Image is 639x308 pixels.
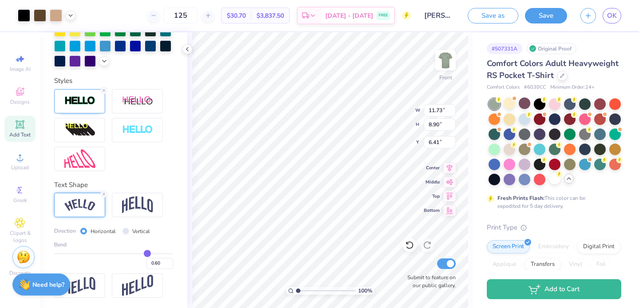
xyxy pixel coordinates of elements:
[227,11,246,20] span: $30.70
[487,279,621,299] button: Add to Cart
[132,227,150,235] label: Vertical
[122,196,153,213] img: Arch
[424,193,440,199] span: Top
[424,207,440,214] span: Bottom
[487,58,619,81] span: Comfort Colors Adult Heavyweight RS Pocket T-Shirt
[402,273,456,289] label: Submit to feature on our public gallery.
[607,11,617,21] span: OK
[487,258,522,271] div: Applique
[437,51,454,69] img: Front
[11,164,29,171] span: Upload
[13,197,27,204] span: Greek
[10,98,30,105] span: Designs
[122,96,153,107] img: Shadow
[64,199,95,211] img: Arc
[325,11,373,20] span: [DATE] - [DATE]
[532,240,575,253] div: Embroidery
[54,180,173,190] div: Text Shape
[9,131,31,138] span: Add Text
[64,277,95,294] img: Flag
[497,195,544,202] strong: Fresh Prints Flash:
[603,8,621,23] a: OK
[54,76,173,86] div: Styles
[358,287,372,295] span: 100 %
[487,43,522,54] div: # 507331A
[524,84,546,91] span: # 6030CC
[591,258,611,271] div: Foil
[497,194,607,210] div: This color can be expedited for 5 day delivery.
[64,149,95,168] img: Free Distort
[525,8,567,23] button: Save
[577,240,620,253] div: Digital Print
[424,179,440,185] span: Middle
[439,74,452,82] div: Front
[487,84,520,91] span: Comfort Colors
[424,165,440,171] span: Center
[122,275,153,296] img: Rise
[163,8,198,23] input: – –
[525,258,560,271] div: Transfers
[10,66,31,73] span: Image AI
[468,8,518,23] button: Save as
[487,240,530,253] div: Screen Print
[54,241,67,249] span: Bend
[54,227,76,235] span: Direction
[122,125,153,135] img: Negative Space
[550,84,595,91] span: Minimum Order: 24 +
[379,12,388,19] span: FREE
[418,7,461,24] input: Untitled Design
[4,230,35,244] span: Clipart & logos
[64,123,95,137] img: 3d Illusion
[487,222,621,233] div: Print Type
[91,227,116,235] label: Horizontal
[64,96,95,106] img: Stroke
[32,281,64,289] strong: Need help?
[563,258,588,271] div: Vinyl
[256,11,284,20] span: $3,837.50
[9,269,31,277] span: Decorate
[527,43,576,54] div: Original Proof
